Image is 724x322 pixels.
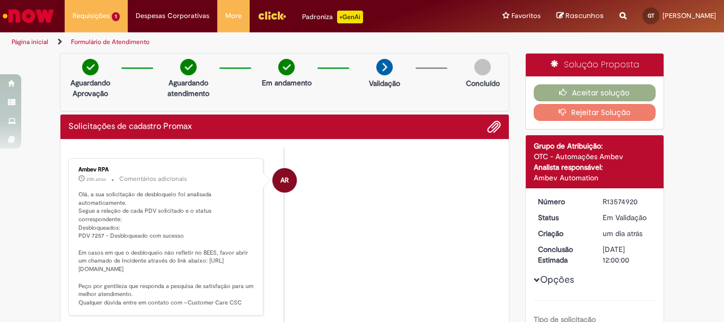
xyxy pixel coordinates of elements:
span: 1 [112,12,120,21]
img: check-circle-green.png [82,59,99,75]
span: More [225,11,242,21]
span: um dia atrás [603,229,642,238]
img: ServiceNow [1,5,56,27]
span: [PERSON_NAME] [663,11,716,20]
span: GT [648,12,655,19]
p: Aguardando atendimento [163,77,214,99]
p: Em andamento [262,77,312,88]
dt: Conclusão Estimada [530,244,595,265]
img: arrow-next.png [376,59,393,75]
p: +GenAi [337,11,363,23]
div: Padroniza [302,11,363,23]
div: OTC - Automações Ambev [534,151,656,162]
div: Analista responsável: [534,162,656,172]
p: Concluído [466,78,500,89]
time: 29/09/2025 13:05:32 [86,176,106,182]
img: check-circle-green.png [180,59,197,75]
span: 20h atrás [86,176,106,182]
div: [DATE] 12:00:00 [603,244,652,265]
img: img-circle-grey.png [474,59,491,75]
span: Favoritos [511,11,541,21]
img: click_logo_yellow_360x200.png [258,7,286,23]
button: Aceitar solução [534,84,656,101]
button: Adicionar anexos [487,120,501,134]
div: Grupo de Atribuição: [534,141,656,151]
small: Comentários adicionais [119,175,187,184]
dt: Número [530,196,595,207]
div: Ambev RPA [272,168,297,193]
div: 29/09/2025 08:26:29 [603,228,652,239]
time: 29/09/2025 08:26:29 [603,229,642,238]
p: Aguardando Aprovação [65,77,116,99]
img: check-circle-green.png [278,59,295,75]
div: Solução Proposta [526,54,664,76]
dt: Status [530,212,595,223]
div: R13574920 [603,196,652,207]
p: Validação [369,78,400,89]
div: Ambev Automation [534,172,656,183]
a: Rascunhos [557,11,604,21]
span: Despesas Corporativas [136,11,209,21]
div: Ambev RPA [78,167,255,173]
span: Rascunhos [566,11,604,21]
a: Página inicial [12,38,48,46]
p: Olá, a sua solicitação de desbloqueio foi analisada automaticamente. Segue a relação de cada PDV ... [78,190,255,307]
button: Rejeitar Solução [534,104,656,121]
dt: Criação [530,228,595,239]
h2: Solicitações de cadastro Promax Histórico de tíquete [68,122,192,132]
a: Formulário de Atendimento [71,38,149,46]
span: Requisições [73,11,110,21]
span: AR [280,168,289,193]
div: Em Validação [603,212,652,223]
ul: Trilhas de página [8,32,475,52]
